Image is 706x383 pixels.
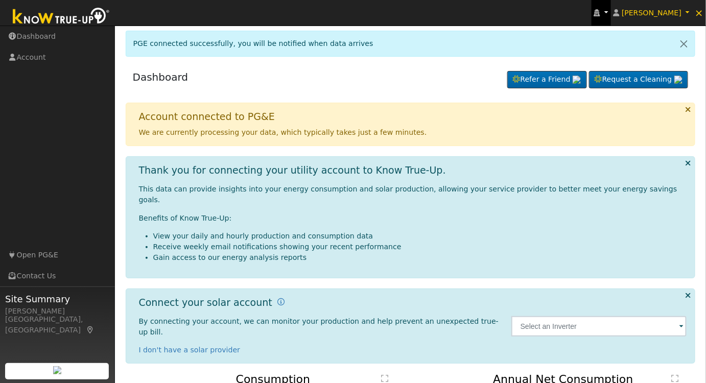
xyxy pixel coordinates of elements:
li: Receive weekly email notifications showing your recent performance [153,242,687,252]
text:  [381,374,388,382]
a: I don't have a solar provider [139,346,241,354]
a: Refer a Friend [507,71,587,88]
li: Gain access to our energy analysis reports [153,252,687,263]
span: By connecting your account, we can monitor your production and help prevent an unexpected true-up... [139,317,499,336]
h1: Thank you for connecting your utility account to Know True-Up. [139,164,446,176]
img: retrieve [573,76,581,84]
h1: Account connected to PG&E [139,111,275,123]
span: This data can provide insights into your energy consumption and solar production, allowing your s... [139,185,677,204]
a: Close [673,31,695,56]
img: retrieve [53,366,61,374]
h1: Connect your solar account [139,297,272,308]
a: Dashboard [133,71,189,83]
text:  [671,374,678,382]
div: [PERSON_NAME] [5,306,109,317]
div: [GEOGRAPHIC_DATA], [GEOGRAPHIC_DATA] [5,314,109,336]
span: We are currently processing your data, which typically takes just a few minutes. [139,128,427,136]
li: View your daily and hourly production and consumption data [153,231,687,242]
a: Request a Cleaning [589,71,688,88]
input: Select an Inverter [511,316,687,337]
div: PGE connected successfully, you will be notified when data arrives [126,31,696,57]
img: Know True-Up [8,6,115,29]
span: Site Summary [5,292,109,306]
span: [PERSON_NAME] [622,9,681,17]
span: × [695,7,703,19]
img: retrieve [674,76,683,84]
a: Map [86,326,95,334]
p: Benefits of Know True-Up: [139,213,687,224]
